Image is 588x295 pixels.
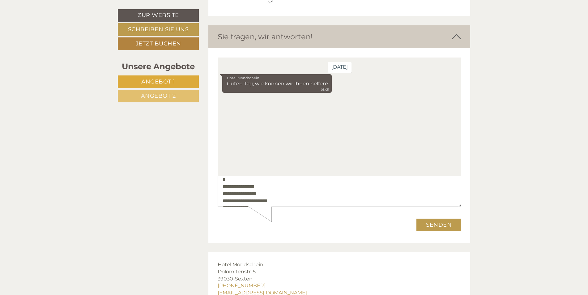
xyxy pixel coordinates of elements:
span: Sexten [235,276,253,282]
div: Sie fragen, wir antworten! [208,25,471,48]
span: Angebot 1 [141,78,175,85]
div: Unsere Angebote [118,61,199,72]
span: Dolomitenstr. 5 [218,269,256,275]
small: 08:05 [9,30,111,34]
div: [DATE] [110,5,134,15]
a: Schreiben Sie uns [118,23,199,36]
span: Angebot 2 [141,92,176,99]
span: 39030 [218,276,233,282]
span: Hotel Mondschein [218,262,263,267]
div: Guten Tag, wie können wir Ihnen helfen? [5,17,114,36]
button: Senden [199,161,244,174]
a: Jetzt buchen [118,37,199,50]
div: Hotel Mondschein [9,18,111,23]
a: [PHONE_NUMBER] [218,283,266,289]
a: Zur Website [118,9,199,22]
